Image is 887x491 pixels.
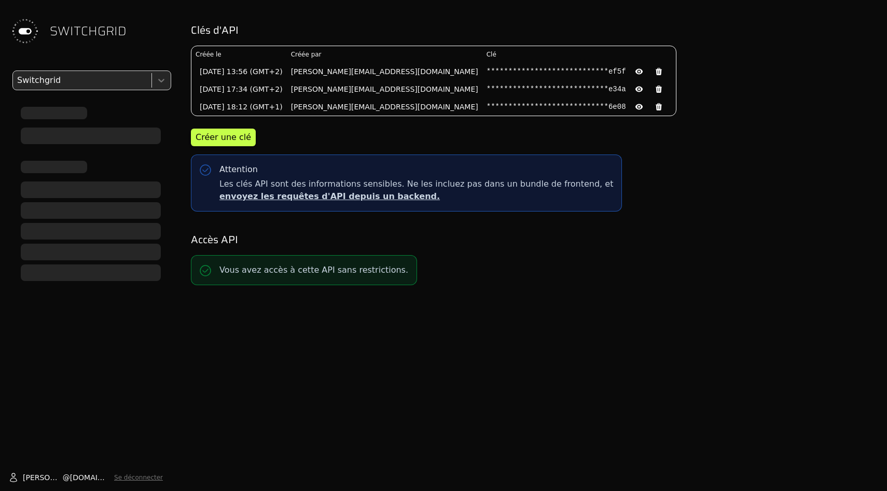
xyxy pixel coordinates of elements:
[23,472,63,483] span: [PERSON_NAME]
[114,473,163,482] button: Se déconnecter
[219,178,613,203] span: Les clés API sont des informations sensibles. Ne les incluez pas dans un bundle de frontend, et
[287,98,482,116] td: [PERSON_NAME][EMAIL_ADDRESS][DOMAIN_NAME]
[287,63,482,80] td: [PERSON_NAME][EMAIL_ADDRESS][DOMAIN_NAME]
[219,163,258,176] div: Attention
[219,190,613,203] p: envoyez les requêtes d'API depuis un backend.
[191,232,872,247] h2: Accès API
[482,46,676,63] th: Clé
[191,129,256,146] button: Créer une clé
[191,80,287,98] td: [DATE] 17:34 (GMT+2)
[287,80,482,98] td: [PERSON_NAME][EMAIL_ADDRESS][DOMAIN_NAME]
[196,131,251,144] div: Créer une clé
[287,46,482,63] th: Créée par
[219,264,408,276] p: Vous avez accès à cette API sans restrictions.
[63,472,70,483] span: @
[8,15,41,48] img: Switchgrid Logo
[191,98,287,116] td: [DATE] 18:12 (GMT+1)
[191,46,287,63] th: Créée le
[70,472,110,483] span: [DOMAIN_NAME]
[191,63,287,80] td: [DATE] 13:56 (GMT+2)
[50,23,127,39] span: SWITCHGRID
[191,23,872,37] h2: Clés d'API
